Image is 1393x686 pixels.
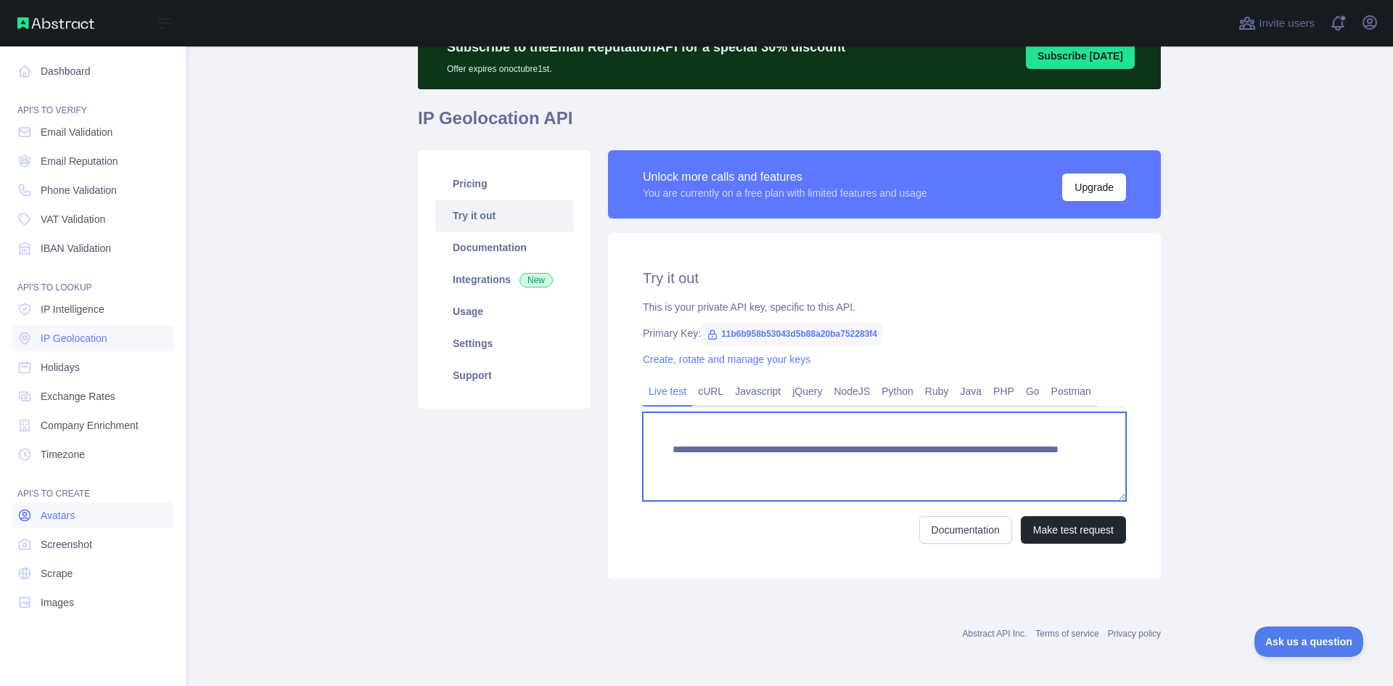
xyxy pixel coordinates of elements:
button: Invite users [1236,12,1318,35]
a: Company Enrichment [12,412,174,438]
iframe: Toggle Customer Support [1254,626,1364,657]
a: Holidays [12,354,174,380]
a: Email Reputation [12,148,174,174]
span: Images [41,595,74,610]
span: VAT Validation [41,212,105,226]
a: Integrations New [435,264,573,295]
a: Images [12,589,174,616]
div: This is your private API key, specific to this API. [643,300,1126,314]
a: Postman [1045,380,1097,403]
a: Avatars [12,502,174,528]
a: IBAN Validation [12,235,174,261]
a: Phone Validation [12,177,174,203]
button: Upgrade [1062,173,1126,201]
p: Offer expires on octubre 1st. [447,57,845,75]
span: Avatars [41,508,75,523]
span: Exchange Rates [41,389,115,404]
a: jQuery [786,380,828,403]
a: IP Geolocation [12,325,174,351]
a: PHP [987,380,1020,403]
a: Timezone [12,441,174,467]
a: Dashboard [12,58,174,84]
a: Create, rotate and manage your keys [643,354,810,365]
a: Terms of service [1035,629,1098,639]
img: Abstract API [17,17,94,29]
span: Holidays [41,360,80,375]
a: Try it out [435,200,573,232]
a: Pricing [435,168,573,200]
span: New [519,273,553,287]
a: Javascript [729,380,786,403]
span: Email Validation [41,125,112,139]
a: Exchange Rates [12,383,174,409]
a: Email Validation [12,119,174,145]
a: Python [876,380,919,403]
a: VAT Validation [12,206,174,232]
span: Company Enrichment [41,418,139,433]
div: API'S TO LOOKUP [12,264,174,293]
button: Make test request [1021,516,1126,544]
a: Scrape [12,560,174,587]
a: Usage [435,295,573,327]
a: Java [955,380,988,403]
span: Invite users [1259,15,1315,32]
a: Documentation [919,516,1012,544]
span: Email Reputation [41,154,118,168]
a: Screenshot [12,531,174,558]
a: cURL [692,380,729,403]
span: Timezone [41,447,85,462]
a: Support [435,359,573,391]
a: IP Intelligence [12,296,174,322]
span: Scrape [41,566,73,581]
span: IP Geolocation [41,331,107,346]
div: You are currently on a free plan with limited features and usage [643,186,927,200]
a: Ruby [919,380,955,403]
span: 11b6b958b53043d5b88a20ba752283f4 [701,323,883,345]
a: NodeJS [828,380,876,403]
span: IP Intelligence [41,302,104,317]
span: Phone Validation [41,183,117,197]
span: IBAN Validation [41,241,111,256]
a: Go [1020,380,1045,403]
button: Subscribe [DATE] [1026,43,1135,69]
div: API'S TO VERIFY [12,87,174,116]
h2: Try it out [643,268,1126,288]
div: Unlock more calls and features [643,168,927,186]
a: Live test [643,380,692,403]
a: Settings [435,327,573,359]
div: Primary Key: [643,326,1126,340]
a: Documentation [435,232,573,264]
p: Subscribe to the Email Reputation API for a special 30 % discount [447,37,845,57]
a: Abstract API Inc. [963,629,1027,639]
span: Screenshot [41,537,92,552]
h1: IP Geolocation API [418,107,1161,142]
div: API'S TO CREATE [12,470,174,499]
a: Privacy policy [1108,629,1161,639]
